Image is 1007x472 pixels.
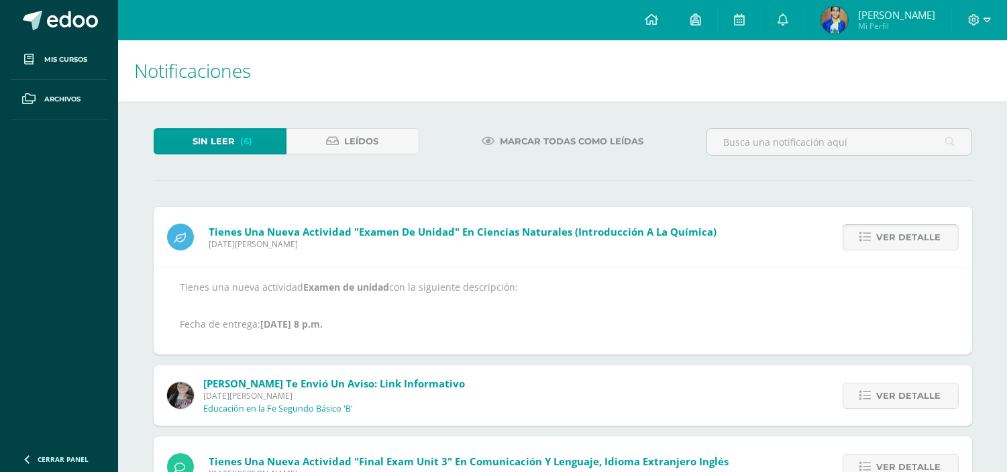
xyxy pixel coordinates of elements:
span: Ver detalle [877,225,941,250]
span: [PERSON_NAME] [858,8,935,21]
img: 9b22d7a6af9cc3d026b7056da1c129b8.png [821,7,848,34]
a: Leídos [286,128,419,154]
p: Educación en la Fe Segundo Básico 'B' [204,404,354,414]
p: Tienes una nueva actividad con la siguiente descripción: Fecha de entrega: [180,281,945,330]
a: Marcar todas como leídas [465,128,660,154]
span: [DATE][PERSON_NAME] [209,238,717,250]
img: 8322e32a4062cfa8b237c59eedf4f548.png [167,382,194,409]
span: Tienes una nueva actividad "Examen de unidad" En Ciencias Naturales (Introducción a la Química) [209,225,717,238]
strong: [DATE] 8 p.m. [261,318,323,330]
span: [PERSON_NAME] te envió un aviso: Link Informativo [204,377,466,390]
span: Archivos [44,94,81,105]
span: (6) [241,129,253,154]
span: Tienes una nueva actividad "Final Exam Unit 3" En Comunicación y Lenguaje, Idioma Extranjero Inglés [209,455,729,468]
span: Notificaciones [134,58,251,83]
span: Leídos [345,129,379,154]
span: Ver detalle [877,383,941,408]
input: Busca una notificación aquí [707,129,971,155]
span: Mis cursos [44,54,87,65]
span: Mi Perfil [858,20,935,32]
span: Cerrar panel [38,455,89,464]
strong: Examen de unidad [304,281,390,293]
span: Marcar todas como leídas [500,129,643,154]
a: Sin leer(6) [154,128,286,154]
a: Archivos [11,80,107,120]
span: Sin leer [193,129,235,154]
span: [DATE][PERSON_NAME] [204,390,466,402]
a: Mis cursos [11,40,107,80]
